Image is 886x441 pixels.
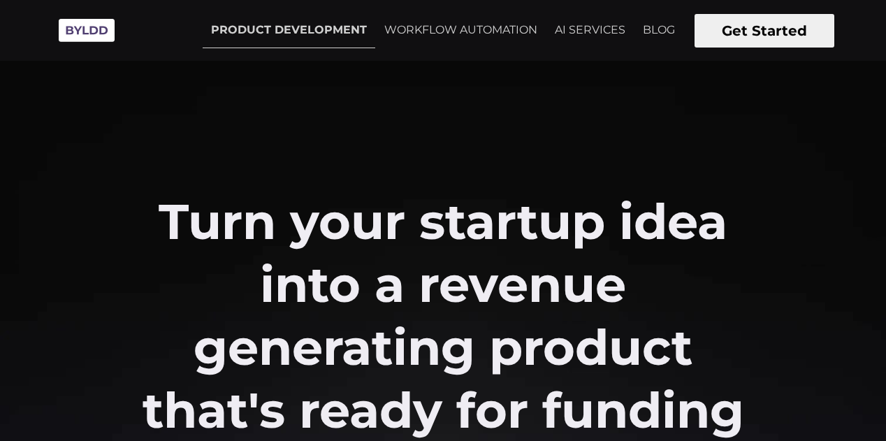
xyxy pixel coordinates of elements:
[52,11,122,50] img: Byldd - Product Development Company
[203,13,375,48] a: PRODUCT DEVELOPMENT
[376,13,546,48] a: WORKFLOW AUTOMATION
[634,13,683,48] a: BLOG
[695,14,834,48] button: Get Started
[546,13,634,48] a: AI SERVICES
